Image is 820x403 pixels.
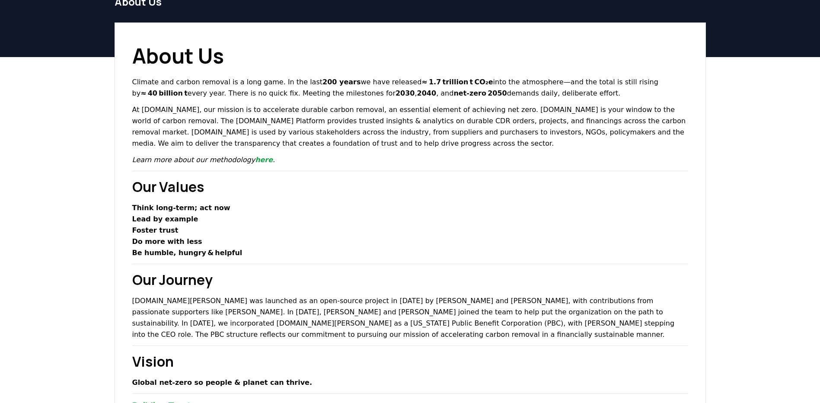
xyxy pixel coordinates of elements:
strong: 2040 [417,89,437,97]
p: Climate and carbon removal is a long game. In the last we have released into the atmosphere—and t... [132,77,688,99]
strong: 2030 [396,89,415,97]
strong: ≈ 40 billion t [140,89,188,97]
strong: Lead by example [132,215,198,223]
em: Learn more about our methodology . [132,156,275,164]
a: here [255,156,273,164]
strong: net‑zero 2050 [453,89,507,97]
strong: Think long‑term; act now [132,204,230,212]
strong: Be humble, hungry & helpful [132,249,242,257]
strong: Foster trust [132,226,179,234]
h2: Vision [132,351,688,372]
strong: Global net‑zero so people & planet can thrive. [132,378,313,387]
strong: ≈ 1.7 trillion t CO₂e [421,78,493,86]
p: [DOMAIN_NAME][PERSON_NAME] was launched as an open-source project in [DATE] by [PERSON_NAME] and ... [132,295,688,340]
h2: Our Journey [132,269,688,290]
p: At [DOMAIN_NAME], our mission is to accelerate durable carbon removal, an essential element of ac... [132,104,688,149]
h2: Our Values [132,176,688,197]
strong: 200 years [322,78,361,86]
strong: Do more with less [132,237,202,246]
h1: About Us [132,40,688,71]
